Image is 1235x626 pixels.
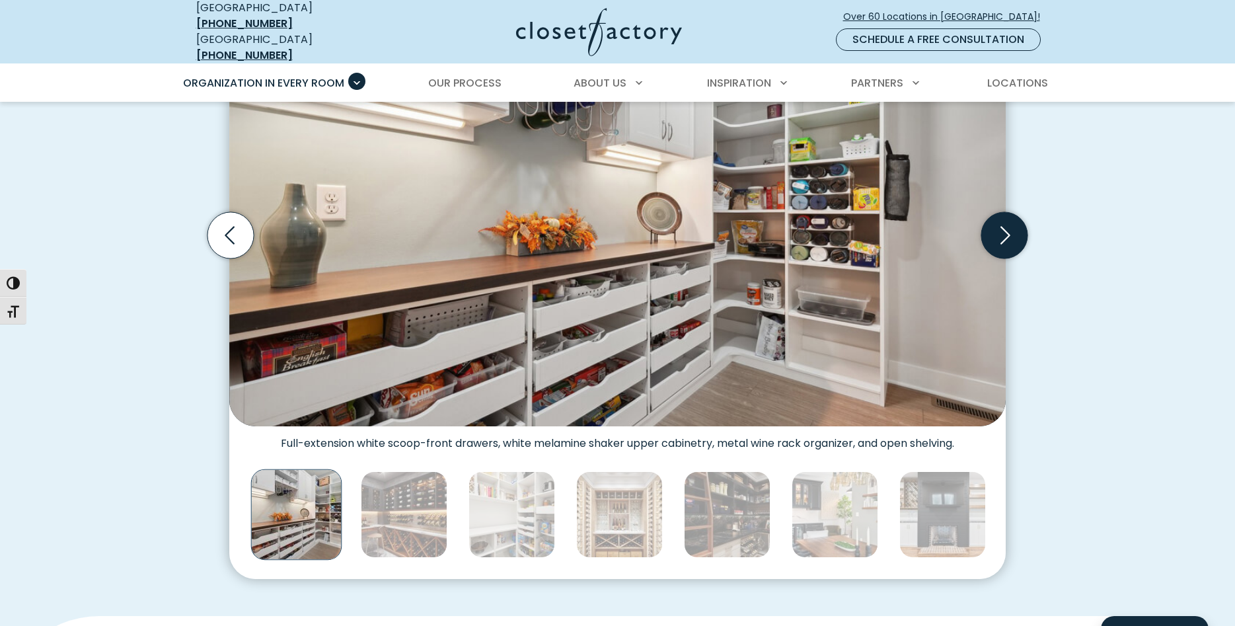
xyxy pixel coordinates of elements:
img: Organized white pantry with wine bottle storage, pull-out drawers, wire baskets, cookbooks, and c... [468,471,555,558]
span: Organization in Every Room [183,75,344,91]
span: Partners [851,75,903,91]
nav: Primary Menu [174,65,1062,102]
img: Custom wine bar with wine lattice and custom bar cabinetry [899,471,986,558]
img: Modern wine room with black shelving, exposed brick walls, under-cabinet lighting, and marble cou... [361,471,447,558]
a: [PHONE_NUMBER] [196,48,293,63]
div: [GEOGRAPHIC_DATA] [196,32,388,63]
span: Over 60 Locations in [GEOGRAPHIC_DATA]! [843,10,1051,24]
button: Next slide [976,207,1033,264]
span: Our Process [428,75,502,91]
img: Closet Factory Logo [516,8,682,56]
button: Previous slide [202,207,259,264]
span: About Us [574,75,626,91]
a: Over 60 Locations in [GEOGRAPHIC_DATA]! [842,5,1051,28]
a: [PHONE_NUMBER] [196,16,293,31]
figcaption: Full-extension white scoop-front drawers, white melamine shaker upper cabinetry, metal wine rack ... [229,426,1006,450]
img: Premium wine cellar featuring wall-mounted bottle racks, central tasting area with glass shelving... [576,471,663,558]
span: Locations [987,75,1048,91]
span: Inspiration [707,75,771,91]
img: Sophisticated bar design in a dining space with glass-front black cabinets, white marble backspla... [792,471,878,558]
a: Schedule a Free Consultation [836,28,1041,51]
img: Custom white pantry with multiple open pull-out drawers and upper cabinetry, featuring a wood sla... [229,20,1006,426]
img: Upscale pantry with black cabinetry, integrated ladder, deep green stone countertops, organized b... [684,471,770,558]
img: Custom white pantry with multiple open pull-out drawers and upper cabinetry, featuring a wood sla... [251,469,342,561]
